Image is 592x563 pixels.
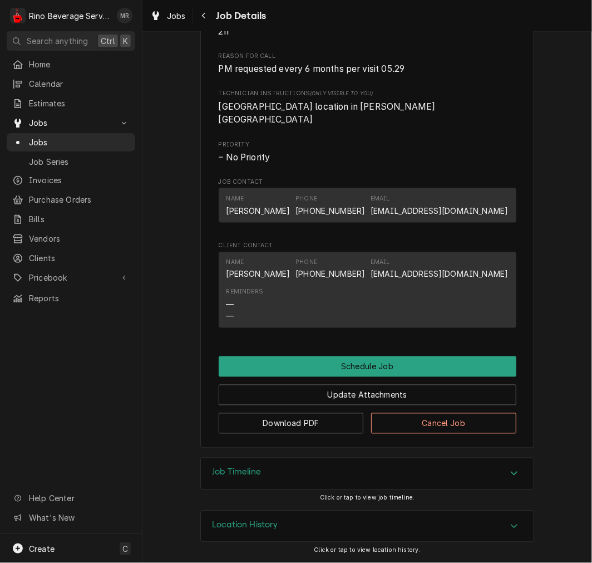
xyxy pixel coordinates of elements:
div: Rino Beverage Service's Avatar [10,8,26,23]
div: Job Contact [219,178,516,228]
div: Contact [219,252,516,329]
a: Jobs [7,133,135,151]
span: Search anything [27,35,88,47]
span: C [122,543,128,555]
div: Email [371,258,508,280]
a: Bills [7,210,135,228]
a: [EMAIL_ADDRESS][DOMAIN_NAME] [371,270,508,279]
button: Download PDF [219,413,364,434]
div: [object Object] [219,89,516,126]
span: Bills [29,213,130,225]
a: Job Series [7,153,135,171]
span: Reason For Call [219,52,516,61]
div: Job Timeline [200,458,534,490]
div: R [10,8,26,23]
span: Jobs [29,136,130,148]
span: Home [29,58,130,70]
button: Update Attachments [219,385,516,405]
h3: Location History [212,520,278,531]
div: Priority [219,140,516,164]
button: Navigate back [195,7,213,25]
a: Go to Jobs [7,114,135,132]
div: [PERSON_NAME] [226,205,290,217]
div: No Priority [219,151,516,164]
div: Name [226,194,244,203]
span: 2h [219,26,229,37]
span: Client Contact [219,241,516,250]
div: Client Contact List [219,252,516,334]
span: Job Details [213,8,267,23]
button: Accordion Details Expand Trigger [201,511,534,542]
div: Reminders [226,288,263,297]
span: K [123,35,128,47]
span: Jobs [167,10,186,22]
a: Purchase Orders [7,190,135,209]
div: Location History [200,511,534,543]
span: Job Contact [219,178,516,187]
button: Search anythingCtrlK [7,31,135,51]
div: Accordion Header [201,458,534,489]
div: Button Group Row [219,405,516,434]
div: MR [117,8,132,23]
div: Phone [295,258,317,267]
a: Go to What's New [7,508,135,527]
span: Help Center [29,492,129,504]
div: Button Group [219,356,516,434]
div: Button Group Row [219,356,516,377]
span: Purchase Orders [29,194,130,205]
a: [EMAIL_ADDRESS][DOMAIN_NAME] [371,206,508,216]
div: — [226,299,234,311]
div: Accordion Header [201,511,534,542]
a: Calendar [7,75,135,93]
span: Jobs [29,117,113,129]
a: Jobs [146,7,190,25]
div: — [226,311,234,322]
div: Melissa Rinehart's Avatar [117,8,132,23]
span: [GEOGRAPHIC_DATA] location in [PERSON_NAME][GEOGRAPHIC_DATA] [219,101,436,125]
span: Calendar [29,78,130,90]
span: Technician Instructions [219,89,516,98]
div: Name [226,258,244,267]
div: Name [226,194,290,217]
span: Job Series [29,156,130,168]
div: Name [226,258,290,280]
a: Clients [7,249,135,267]
span: Click or tap to view job timeline. [320,495,415,502]
span: Create [29,544,55,554]
div: Contact [219,188,516,222]
span: Invoices [29,174,130,186]
div: Phone [295,258,365,280]
div: Phone [295,194,365,217]
a: Go to Pricebook [7,268,135,287]
h3: Job Timeline [212,467,261,478]
span: Ctrl [101,35,115,47]
span: [object Object] [219,100,516,126]
span: Priority [219,151,516,164]
div: Button Group Row [219,377,516,405]
span: What's New [29,512,129,523]
span: Estimates [29,97,130,109]
span: Reason For Call [219,62,516,76]
div: Rino Beverage Service [29,10,111,22]
button: Cancel Job [371,413,516,434]
div: Phone [295,194,317,203]
span: Priority [219,140,516,149]
span: Vendors [29,233,130,244]
span: Reports [29,292,130,304]
a: Estimates [7,94,135,112]
div: Reminders [226,288,263,322]
div: Reason For Call [219,52,516,76]
a: [PHONE_NUMBER] [295,206,365,216]
div: Email [371,194,508,217]
div: Client Contact [219,241,516,333]
a: Reports [7,289,135,307]
a: Home [7,55,135,74]
div: [PERSON_NAME] [226,268,290,280]
a: [PHONE_NUMBER] [295,270,365,279]
button: Schedule Job [219,356,516,377]
span: PM requested every 6 months per visit 05.29 [219,63,405,74]
span: Click or tap to view location history. [314,547,420,554]
div: Email [371,258,390,267]
span: Pricebook [29,272,113,283]
a: Vendors [7,229,135,248]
